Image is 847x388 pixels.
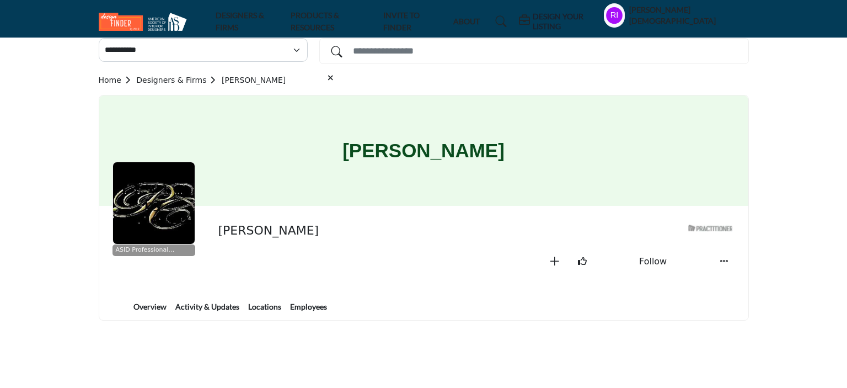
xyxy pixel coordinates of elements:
[222,76,286,84] a: [PERSON_NAME]
[319,38,749,64] input: Search Solutions
[99,76,137,84] a: Home
[629,4,748,26] h5: [PERSON_NAME][DEMOGRAPHIC_DATA]
[136,76,222,84] a: Designers & Firms
[115,246,175,255] span: ASID Professional Practitioner
[290,301,328,320] a: Employees
[453,17,480,26] a: ABOUT
[533,12,598,31] h5: DESIGN YOUR LISTING
[688,222,732,235] img: ASID Qualified Practitioners
[99,13,192,31] img: site Logo
[175,301,240,320] a: Activity & Updates
[342,95,505,206] h1: [PERSON_NAME]
[216,10,264,32] a: DESIGNERS & FIRMS
[604,3,625,28] button: Show hide supplier dropdown
[713,251,735,273] button: More details
[519,12,598,31] div: DESIGN YOUR LISTING
[571,251,593,273] button: Like
[599,249,707,274] button: Follow
[291,10,339,32] a: PRODUCTS & RESOURCES
[133,301,167,320] a: Overview
[485,13,513,31] a: Search
[218,224,521,238] h2: [PERSON_NAME]
[383,10,420,32] a: INVITE TO FINDER
[248,301,282,320] a: Locations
